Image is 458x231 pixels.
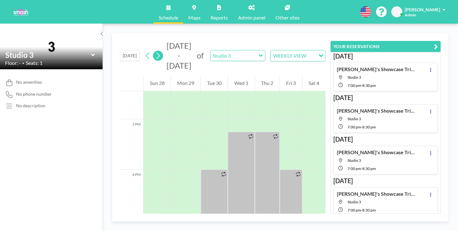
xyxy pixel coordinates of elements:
span: • [22,61,24,65]
span: Studio 3 [348,75,361,80]
button: [DATE] [120,50,140,61]
span: 7:00 PM [348,166,361,171]
span: Reports [211,15,228,20]
input: Studio 3 [5,50,91,59]
span: Other sites [275,15,300,20]
span: Studio 3 [348,158,361,163]
span: WEEKLY VIEW [272,52,308,60]
div: Sun 28 [144,76,171,91]
span: - [361,125,362,129]
span: Studio 3 [348,116,361,121]
span: - [361,166,362,171]
span: Admin [405,13,416,17]
h3: [DATE] [333,177,438,185]
div: 3 PM [120,119,143,170]
span: 8:30 PM [362,125,376,129]
span: 7:00 PM [348,125,361,129]
span: 8:30 PM [362,208,376,212]
div: Fri 3 [280,76,302,91]
span: - [361,83,362,88]
h3: [DATE] [333,135,438,143]
span: Admin panel [238,15,265,20]
div: No description [16,103,45,109]
input: Studio 3 [211,50,259,61]
h4: [PERSON_NAME]'s Showcase Trio Rehearsal [337,66,416,72]
div: Search for option [271,50,325,61]
span: [PERSON_NAME] [405,7,440,12]
h4: [PERSON_NAME]'s Showcase Trio Rehearsal [337,191,416,197]
input: Search for option [308,52,315,60]
span: Studio 3 [348,200,361,204]
h3: [DATE] [333,94,438,102]
span: Maps [188,15,201,20]
h4: [PERSON_NAME]'s Showcase Trio Rehearsal [337,149,416,155]
div: Thu 2 [255,76,280,91]
div: Tue 30 [201,76,228,91]
div: Wed 1 [228,76,254,91]
h4: [PERSON_NAME]'s Showcase Trio Rehearsal [337,108,416,114]
span: Seats: 1 [26,60,42,66]
div: 2 PM [120,69,143,119]
div: Sat 4 [303,76,325,91]
span: Floor: - [5,60,21,66]
span: of [197,51,204,60]
span: No phone number [16,91,52,97]
span: No amenities [16,79,42,85]
span: RR [394,9,400,15]
div: Mon 29 [171,76,200,91]
span: 8:30 PM [362,166,376,171]
span: Schedule [159,15,178,20]
span: 7:00 PM [348,208,361,212]
span: [DATE] - [DATE] [167,41,191,70]
button: YOUR RESERVATIONS [331,41,441,52]
h3: [DATE] [333,52,438,60]
span: 8:30 PM [362,83,376,88]
span: 7:00 PM [348,83,361,88]
div: 4 PM [120,170,143,220]
img: organization-logo [10,6,31,18]
span: - [361,208,362,212]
